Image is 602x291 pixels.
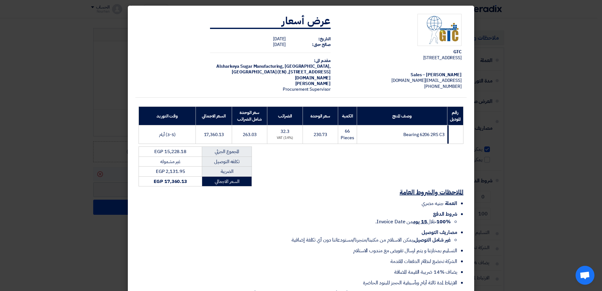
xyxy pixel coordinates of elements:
u: الملاحظات والشروط العامة [400,187,463,197]
span: [DATE] [273,36,286,42]
div: [PERSON_NAME] – Sales [341,72,462,78]
li: الشركة تخضع لنظام الدفعات المقدمة [139,258,457,265]
strong: EGP 17,360.13 [154,178,187,185]
td: المجموع الجزئي [202,147,252,157]
li: الارتباط لمدة ثالثة أيام وبأسبقية الحجز للبنود الحاضرة [139,279,457,287]
th: الضرائب [267,107,303,125]
span: [PHONE_NUMBER] [424,83,462,90]
span: [PERSON_NAME] [295,80,331,87]
td: تكلفه التوصيل [202,157,252,167]
span: شروط الدفع [433,210,457,218]
span: العملة [445,200,457,207]
th: الكمية [338,107,357,125]
span: [DATE] [273,41,286,48]
strong: مقدم الى: [314,57,331,64]
th: سعر الوحدة شامل الضرائب [232,107,267,125]
th: سعر الوحدة [303,107,338,125]
div: (14%) VAT [270,135,300,141]
span: خلال من Invoice Date. [375,218,451,225]
strong: غير شامل التوصيل, [413,236,451,244]
div: Open chat [576,266,594,285]
u: 15 يوم [413,218,427,225]
span: 32.3 [281,128,289,135]
span: [STREET_ADDRESS] [423,54,462,61]
td: السعر الاجمالي [202,176,252,186]
th: وقت التوريد [139,107,196,125]
td: EGP 15,228.18 [139,147,202,157]
span: 66 Pieces [341,128,354,141]
strong: عرض أسعار [282,13,331,28]
span: Alsharkeya Sugar Manufacturing, [216,63,284,70]
span: 17,360.13 [204,131,224,138]
img: Company Logo [417,14,462,46]
th: السعر الاجمالي [196,107,232,125]
span: غير مشموله [160,158,180,165]
strong: 100% [436,218,451,225]
span: Procurement Supervisor [283,86,331,93]
span: جنيه مصري [422,200,443,207]
span: [GEOGRAPHIC_DATA], [GEOGRAPHIC_DATA] (EN) ,[STREET_ADDRESS][DOMAIN_NAME] [232,63,331,81]
strong: صالح حتى: [312,41,331,48]
li: يمكن الاستلام من مكتبنا/متجرنا/مستودعاتنا دون أي تكلفة إضافية [139,236,451,244]
span: مصاريف التوصيل [422,229,457,236]
strong: التاريخ: [318,36,331,42]
span: 263.03 [243,131,256,138]
span: 230.73 [314,131,327,138]
td: الضريبة [202,167,252,177]
li: يضاف %14 ضريبة القيمة المضافة [139,268,457,276]
th: رقم الموديل [447,107,463,125]
span: (3-5) أيام [159,131,176,138]
span: Bearing 6206 2RS C3 [403,131,444,138]
li: التسليم بمخازننا و يتم ارسال تفويض مع مندوب الاستلام [139,247,457,254]
div: GTC [341,49,462,55]
th: وصف المنتج [357,107,447,125]
span: [EMAIL_ADDRESS][DOMAIN_NAME] [391,77,462,84]
span: EGP 2,131.95 [156,168,185,175]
